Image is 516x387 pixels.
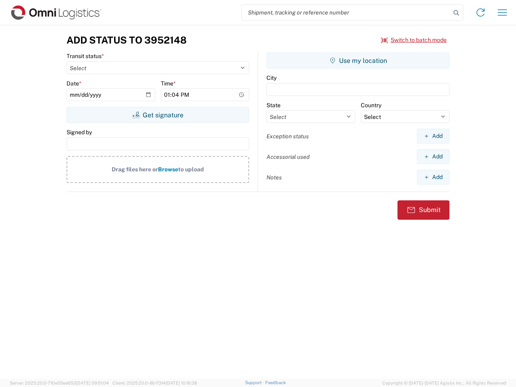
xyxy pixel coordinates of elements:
[417,149,449,164] button: Add
[112,381,197,385] span: Client: 2025.20.0-8b113f4
[158,166,178,173] span: Browse
[67,129,92,136] label: Signed by
[417,129,449,144] button: Add
[67,34,187,46] h3: Add Status to 3952148
[178,166,204,173] span: to upload
[417,170,449,185] button: Add
[161,80,176,87] label: Time
[266,102,281,109] label: State
[10,381,109,385] span: Server: 2025.20.0-710e05ee653
[266,74,277,81] label: City
[361,102,381,109] label: Country
[67,80,81,87] label: Date
[166,381,197,385] span: [DATE] 10:16:38
[266,174,282,181] label: Notes
[382,379,506,387] span: Copyright © [DATE]-[DATE] Agistix Inc., All Rights Reserved
[112,166,158,173] span: Drag files here or
[381,33,447,47] button: Switch to batch mode
[67,107,249,123] button: Get signature
[397,200,449,220] button: Submit
[266,153,310,160] label: Accessorial used
[76,381,109,385] span: [DATE] 09:51:04
[242,5,451,20] input: Shipment, tracking or reference number
[265,380,286,385] a: Feedback
[266,133,309,140] label: Exception status
[266,52,449,69] button: Use my location
[67,52,104,60] label: Transit status
[245,380,265,385] a: Support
